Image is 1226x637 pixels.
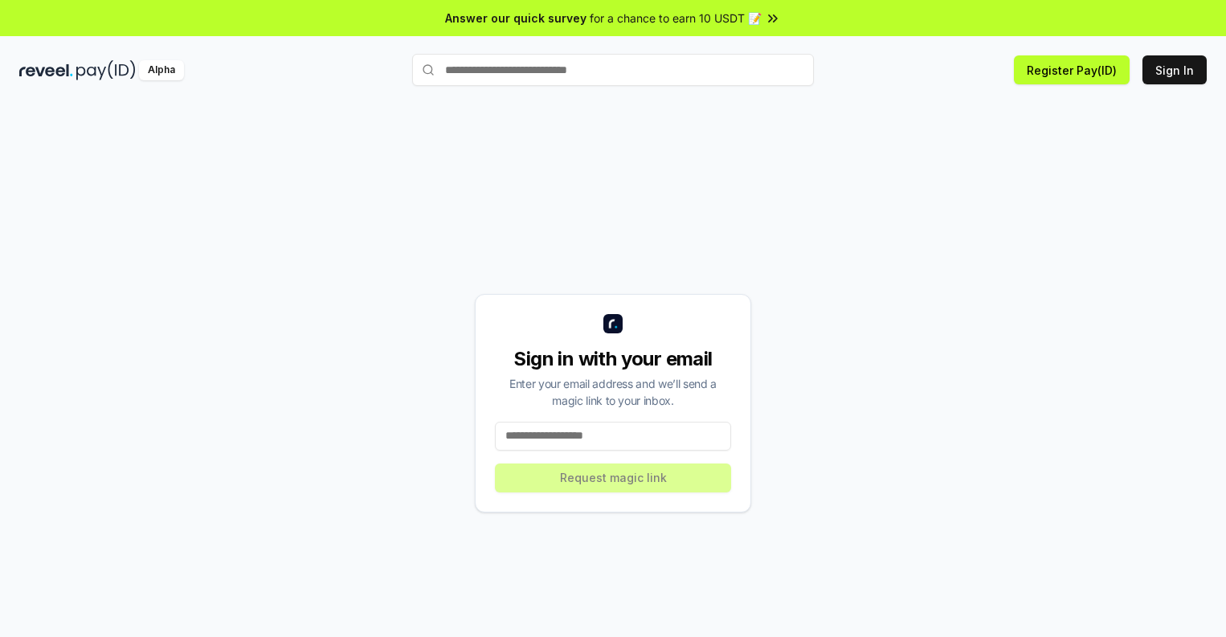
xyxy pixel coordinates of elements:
button: Register Pay(ID) [1014,55,1130,84]
span: for a chance to earn 10 USDT 📝 [590,10,762,27]
button: Sign In [1142,55,1207,84]
div: Sign in with your email [495,346,731,372]
div: Alpha [139,60,184,80]
img: logo_small [603,314,623,333]
img: reveel_dark [19,60,73,80]
img: pay_id [76,60,136,80]
div: Enter your email address and we’ll send a magic link to your inbox. [495,375,731,409]
span: Answer our quick survey [445,10,586,27]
